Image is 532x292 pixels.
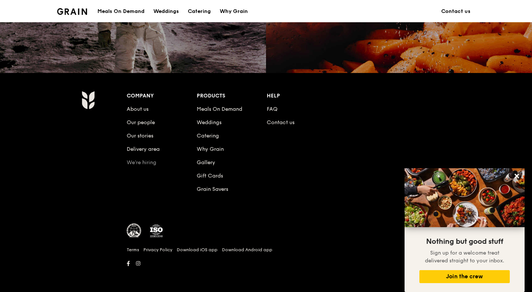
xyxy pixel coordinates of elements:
[267,119,295,126] a: Contact us
[511,170,523,182] button: Close
[127,133,153,139] a: Our stories
[197,106,242,112] a: Meals On Demand
[127,159,156,166] a: We’re hiring
[425,250,504,264] span: Sign up for a welcome treat delivered straight to your inbox.
[82,91,94,109] img: Grain
[127,146,160,152] a: Delivery area
[215,0,252,23] a: Why Grain
[197,173,223,179] a: Gift Cards
[197,119,222,126] a: Weddings
[197,186,228,192] a: Grain Savers
[149,223,164,238] img: ISO Certified
[197,91,267,101] div: Products
[127,119,155,126] a: Our people
[426,237,503,246] span: Nothing but good stuff
[127,91,197,101] div: Company
[267,91,337,101] div: Help
[183,0,215,23] a: Catering
[197,133,219,139] a: Catering
[97,0,144,23] div: Meals On Demand
[197,146,224,152] a: Why Grain
[405,168,525,227] img: DSC07876-Edit02-Large.jpeg
[149,0,183,23] a: Weddings
[419,270,510,283] button: Join the crew
[177,247,217,253] a: Download iOS app
[143,247,172,253] a: Privacy Policy
[197,159,215,166] a: Gallery
[437,0,475,23] a: Contact us
[127,247,139,253] a: Terms
[127,106,149,112] a: About us
[222,247,272,253] a: Download Android app
[153,0,179,23] div: Weddings
[127,223,142,238] img: MUIS Halal Certified
[220,0,248,23] div: Why Grain
[57,8,87,15] img: Grain
[267,106,277,112] a: FAQ
[53,269,479,275] h6: Revision
[188,0,211,23] div: Catering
